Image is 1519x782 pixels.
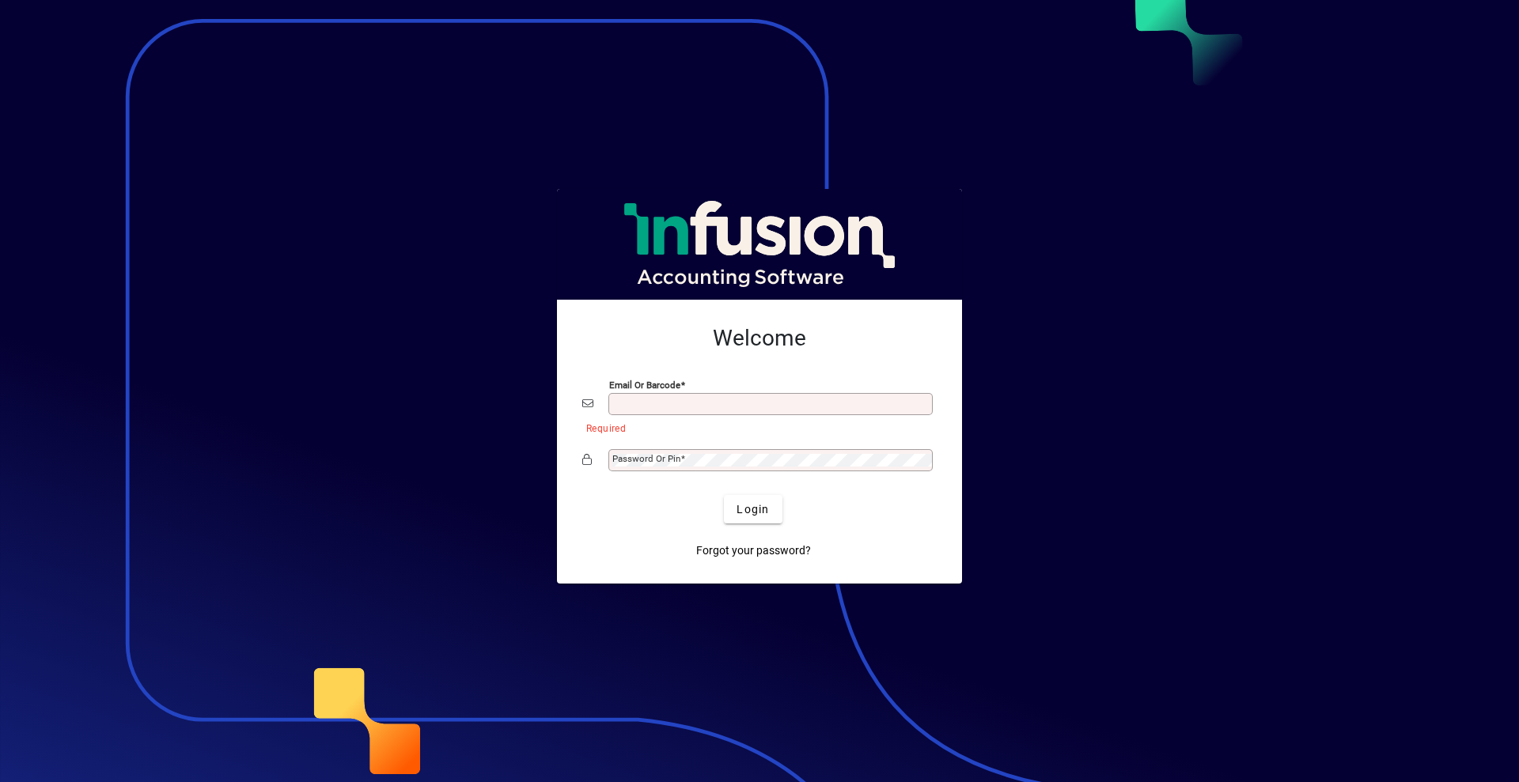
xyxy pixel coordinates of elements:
[609,380,680,391] mat-label: Email or Barcode
[612,453,680,464] mat-label: Password or Pin
[737,501,769,518] span: Login
[582,325,937,352] h2: Welcome
[696,542,811,559] span: Forgot your password?
[690,536,817,565] a: Forgot your password?
[724,495,782,523] button: Login
[586,419,924,436] mat-error: Required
